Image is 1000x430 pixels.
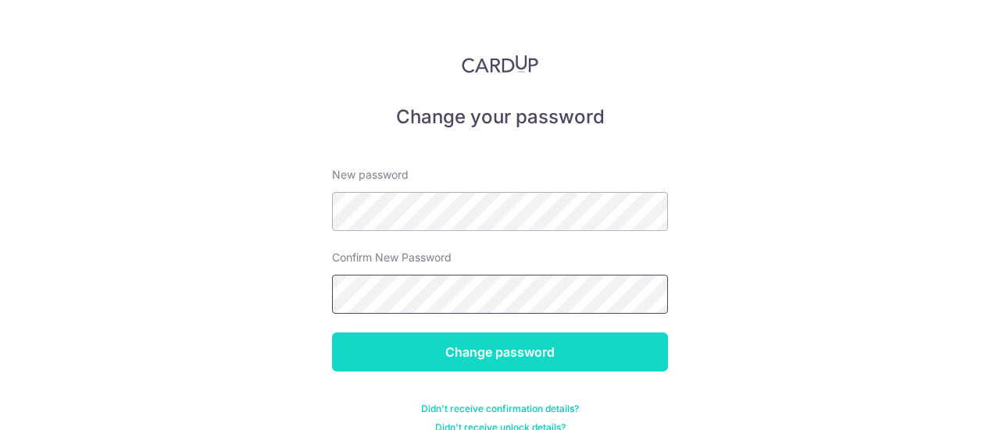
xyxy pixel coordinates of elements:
[332,332,668,371] input: Change password
[332,250,452,265] label: Confirm New Password
[332,167,409,183] label: New password
[462,55,538,73] img: CardUp Logo
[421,403,579,415] a: Didn't receive confirmation details?
[332,105,668,130] h5: Change your password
